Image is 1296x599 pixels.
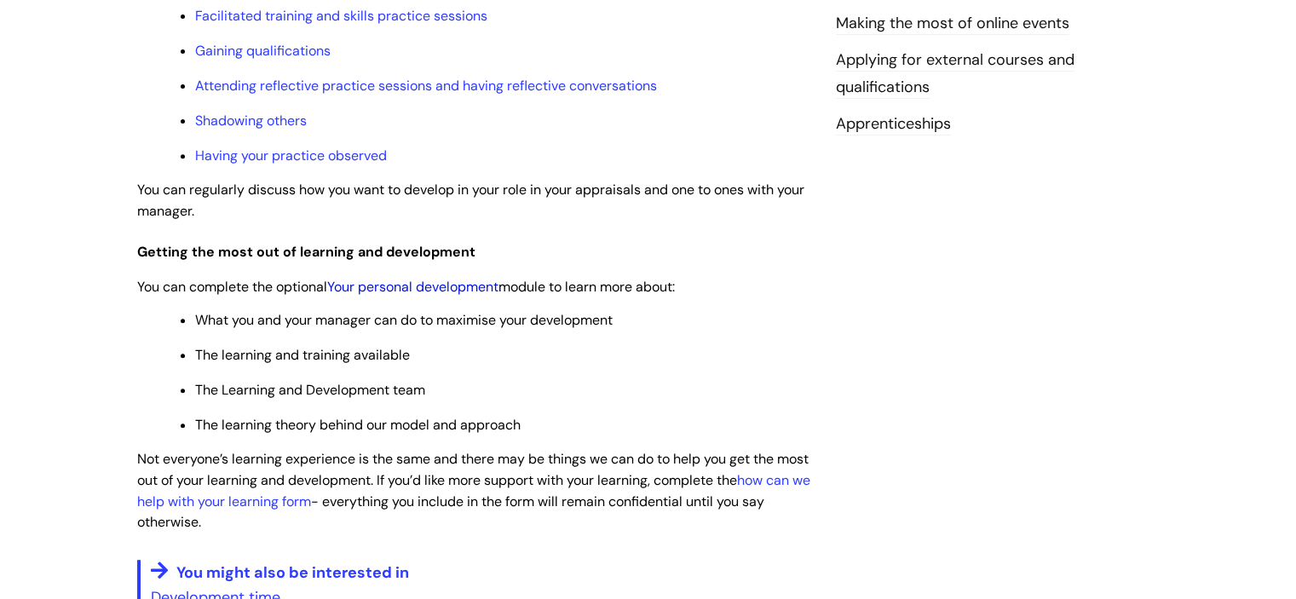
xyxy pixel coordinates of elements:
[327,278,498,296] a: Your personal development
[195,381,425,399] span: The Learning and Development team
[195,77,657,95] a: Attending reflective practice sessions and having reflective conversations
[195,311,613,329] span: What you and your manager can do to maximise your development
[137,181,804,220] span: You can regularly discuss how you want to develop in your role in your appraisals and one to ones...
[195,42,331,60] a: Gaining qualifications
[137,278,675,296] span: You can complete the optional module to learn more about:
[195,112,307,130] a: Shadowing others
[836,113,951,135] a: Apprenticeships
[836,13,1069,35] a: Making the most of online events
[137,243,475,261] span: Getting the most out of learning and development
[195,346,410,364] span: The learning and training available
[836,49,1074,99] a: Applying for external courses and qualifications
[137,471,810,510] a: how can we help with your learning form
[195,7,487,25] a: Facilitated training and skills practice sessions
[137,450,810,531] span: Not everyone’s learning experience is the same and there may be things we can do to help you get ...
[176,562,409,583] span: You might also be interested in
[195,147,387,164] a: Having your practice observed
[195,416,521,434] span: The learning theory behind our model and approach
